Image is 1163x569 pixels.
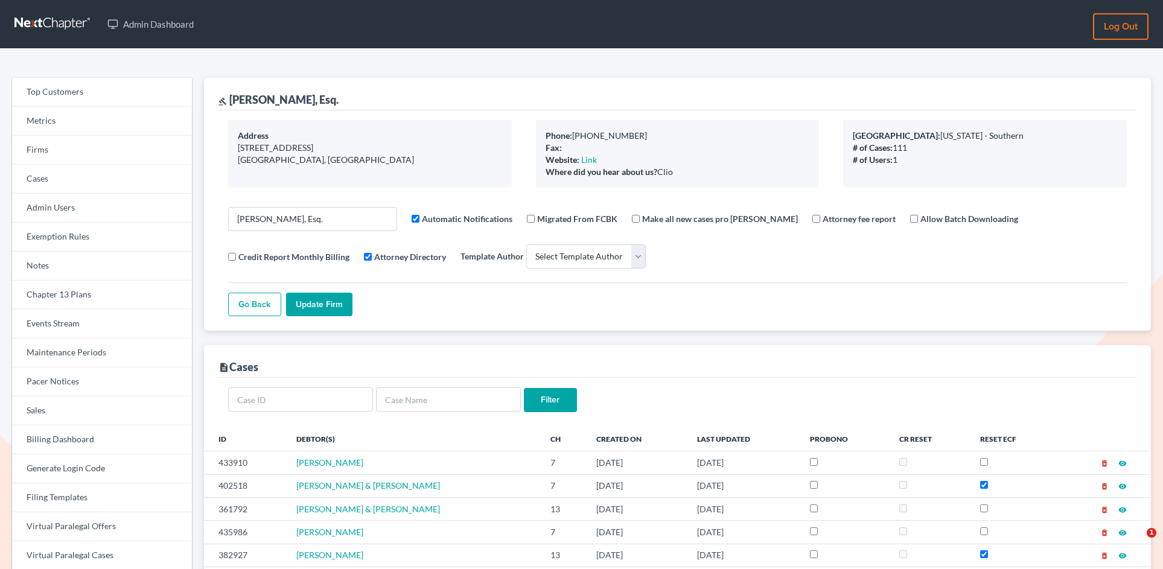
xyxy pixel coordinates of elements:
[546,142,562,153] b: Fax:
[853,130,1117,142] div: [US_STATE] - Southern
[546,166,810,178] div: Clio
[1100,529,1109,537] i: delete_forever
[12,194,192,223] a: Admin Users
[970,427,1057,451] th: Reset ECF
[1100,482,1109,491] i: delete_forever
[1118,480,1127,491] a: visibility
[541,451,587,474] td: 7
[1118,459,1127,468] i: visibility
[687,427,800,451] th: Last Updated
[204,427,287,451] th: ID
[218,362,229,373] i: description
[1118,529,1127,537] i: visibility
[853,154,893,165] b: # of Users:
[12,396,192,425] a: Sales
[546,130,810,142] div: [PHONE_NUMBER]
[12,223,192,252] a: Exemption Rules
[920,212,1018,225] label: Allow Batch Downloading
[1100,550,1109,560] a: delete_forever
[1118,482,1127,491] i: visibility
[587,497,687,520] td: [DATE]
[287,427,541,451] th: Debtor(s)
[687,497,800,520] td: [DATE]
[12,454,192,483] a: Generate Login Code
[12,165,192,194] a: Cases
[12,281,192,310] a: Chapter 13 Plans
[296,527,363,537] span: [PERSON_NAME]
[853,142,893,153] b: # of Cases:
[422,212,512,225] label: Automatic Notifications
[853,142,1117,154] div: 111
[218,360,258,374] div: Cases
[238,154,502,166] div: [GEOGRAPHIC_DATA], [GEOGRAPHIC_DATA]
[12,483,192,512] a: Filing Templates
[1100,459,1109,468] i: delete_forever
[12,367,192,396] a: Pacer Notices
[587,451,687,474] td: [DATE]
[1118,550,1127,560] a: visibility
[853,154,1117,166] div: 1
[12,252,192,281] a: Notes
[101,13,200,35] a: Admin Dashboard
[218,97,227,106] i: gavel
[541,474,587,497] td: 7
[286,293,352,317] input: Update Firm
[1100,552,1109,560] i: delete_forever
[546,154,579,165] b: Website:
[204,544,287,567] td: 382927
[12,136,192,165] a: Firms
[581,154,597,165] a: Link
[1100,506,1109,514] i: delete_forever
[687,521,800,544] td: [DATE]
[1147,528,1156,538] span: 1
[12,107,192,136] a: Metrics
[642,212,798,225] label: Make all new cases pro [PERSON_NAME]
[587,521,687,544] td: [DATE]
[218,92,339,107] div: [PERSON_NAME], Esq.
[204,451,287,474] td: 433910
[1118,527,1127,537] a: visibility
[376,387,521,412] input: Case Name
[228,293,281,317] a: Go Back
[296,550,363,560] a: [PERSON_NAME]
[12,425,192,454] a: Billing Dashboard
[541,521,587,544] td: 7
[204,521,287,544] td: 435986
[587,427,687,451] th: Created On
[687,544,800,567] td: [DATE]
[687,451,800,474] td: [DATE]
[12,339,192,367] a: Maintenance Periods
[1100,480,1109,491] a: delete_forever
[524,388,577,412] input: Filter
[1100,504,1109,514] a: delete_forever
[1118,504,1127,514] a: visibility
[228,387,373,412] input: Case ID
[296,504,440,514] a: [PERSON_NAME] & [PERSON_NAME]
[204,474,287,497] td: 402518
[12,310,192,339] a: Events Stream
[460,250,524,262] label: Template Author
[687,474,800,497] td: [DATE]
[587,474,687,497] td: [DATE]
[1118,552,1127,560] i: visibility
[1118,457,1127,468] a: visibility
[1093,13,1149,40] a: Log out
[374,250,446,263] label: Attorney Directory
[238,250,349,263] label: Credit Report Monthly Billing
[204,497,287,520] td: 361792
[296,457,363,468] a: [PERSON_NAME]
[546,130,572,141] b: Phone:
[1122,528,1151,557] iframe: Intercom live chat
[541,497,587,520] td: 13
[853,130,940,141] b: [GEOGRAPHIC_DATA]:
[296,480,440,491] a: [PERSON_NAME] & [PERSON_NAME]
[890,427,970,451] th: CR Reset
[12,78,192,107] a: Top Customers
[546,167,657,177] b: Where did you hear about us?
[238,130,269,141] b: Address
[1118,506,1127,514] i: visibility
